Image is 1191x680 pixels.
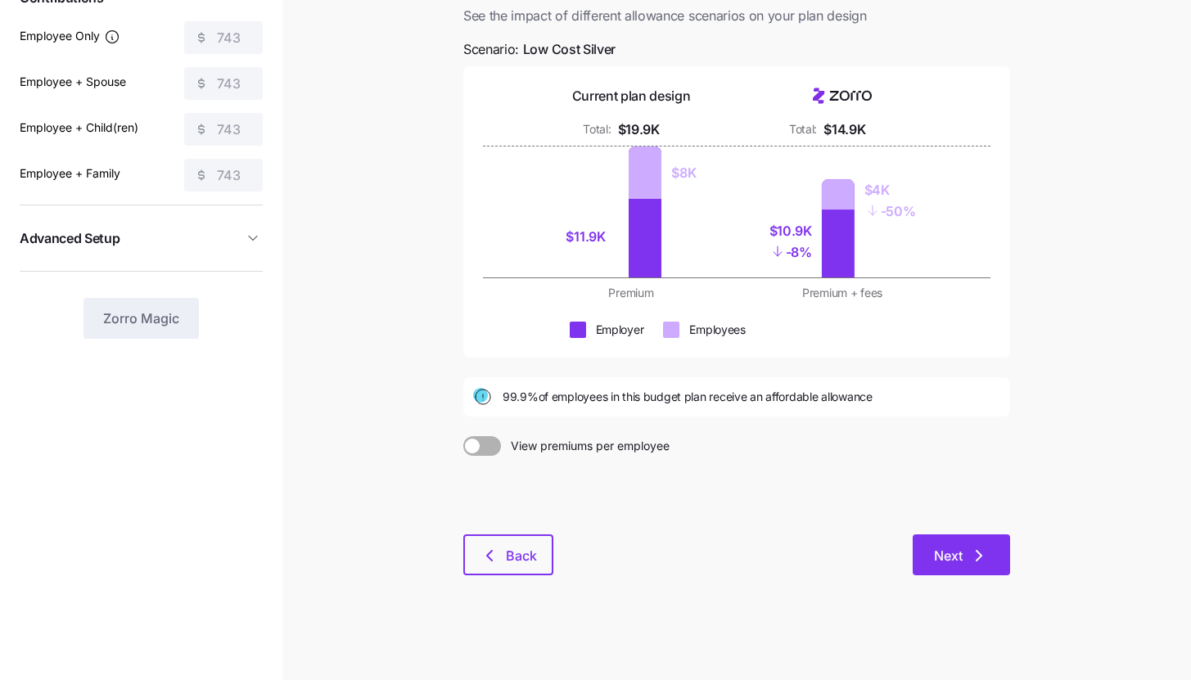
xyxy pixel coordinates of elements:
label: Employee + Child(ren) [20,119,138,137]
label: Employee + Spouse [20,73,126,91]
div: $10.9K [769,221,812,241]
span: 99.9% of employees in this budget plan receive an affordable allowance [503,389,873,405]
span: Advanced Setup [20,228,120,249]
div: $19.9K [618,119,660,140]
div: Total: [789,121,817,137]
button: Advanced Setup [20,218,263,259]
span: Scenario: [463,39,616,60]
div: Employer [596,322,644,338]
span: Zorro Magic [103,308,179,328]
button: Back [463,534,553,575]
button: Zorro Magic [83,298,199,339]
div: Total: [583,121,611,137]
div: $4K [864,180,916,200]
div: $11.9K [566,227,619,247]
span: View premiums per employee [501,436,670,456]
label: Employee + Family [20,164,120,182]
div: - 50% [864,200,916,222]
div: $8K [671,163,696,183]
div: $14.9K [823,119,865,140]
div: - 8% [769,241,812,263]
div: Current plan design [572,86,691,106]
div: Premium + fees [747,285,938,301]
div: Premium [535,285,727,301]
span: Back [506,546,537,565]
span: Next [934,546,963,565]
span: Low Cost Silver [523,39,616,60]
span: See the impact of different allowance scenarios on your plan design [463,6,1010,26]
button: Next [913,534,1010,575]
label: Employee Only [20,27,120,45]
div: Employees [689,322,745,338]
